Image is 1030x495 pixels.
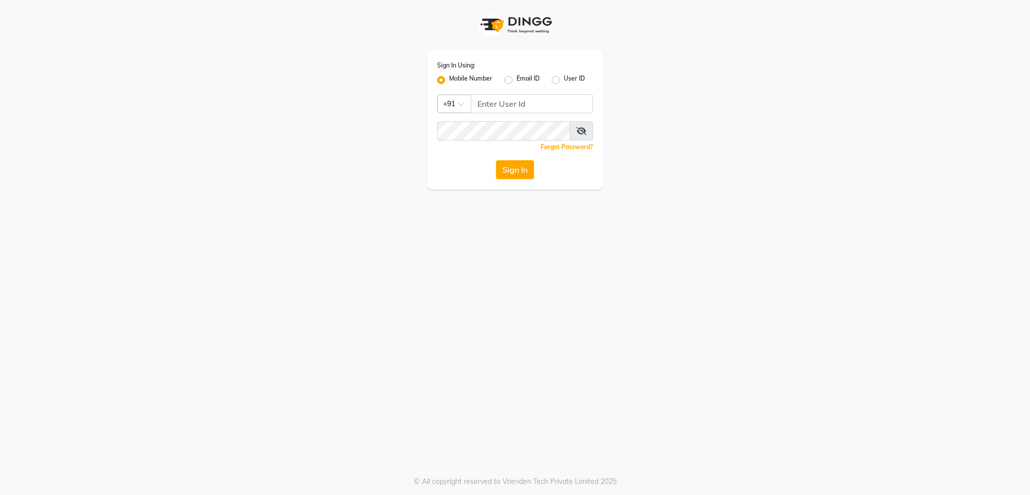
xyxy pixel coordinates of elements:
[496,160,534,179] button: Sign In
[437,61,475,70] label: Sign In Using:
[541,143,593,151] a: Forgot Password?
[475,10,555,40] img: logo1.svg
[564,74,585,86] label: User ID
[471,94,593,113] input: Username
[517,74,540,86] label: Email ID
[437,121,570,140] input: Username
[449,74,492,86] label: Mobile Number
